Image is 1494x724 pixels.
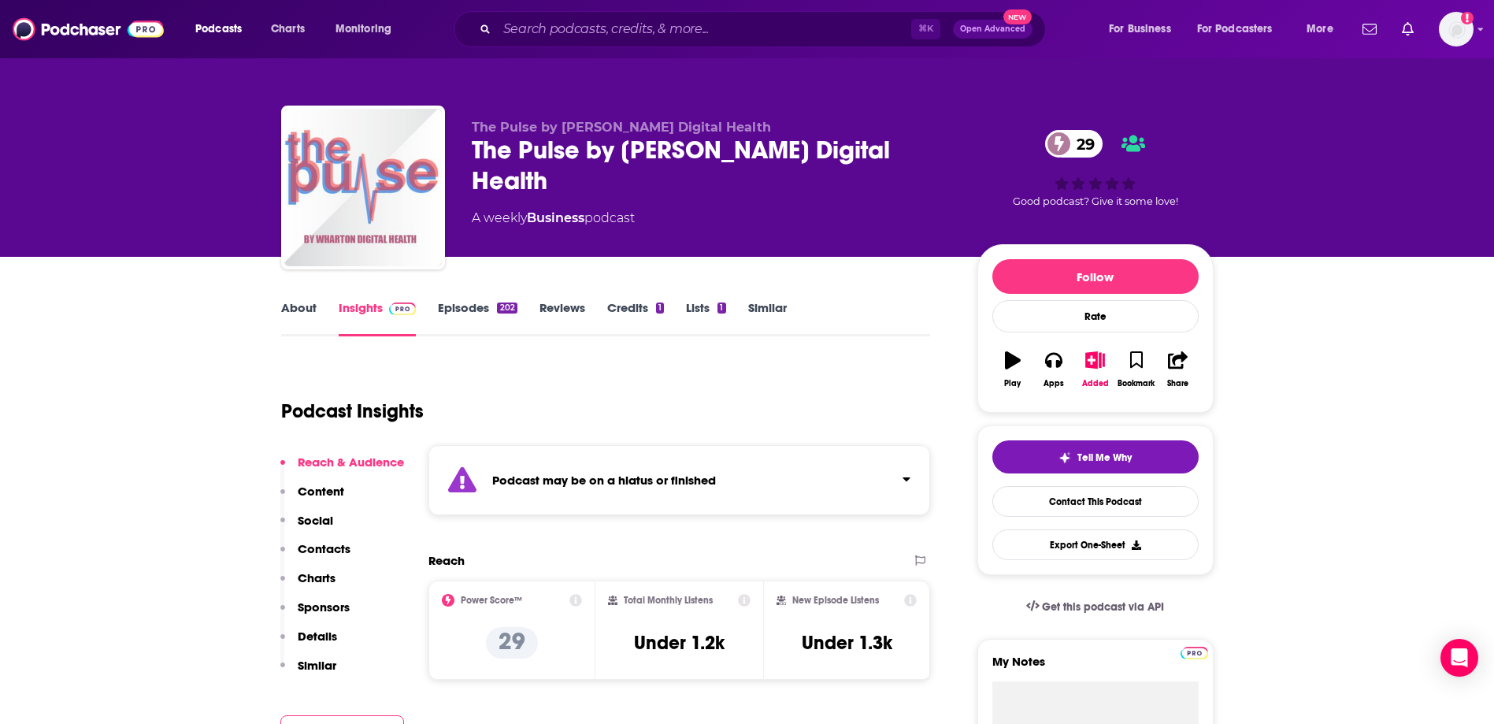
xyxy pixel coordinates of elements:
[324,17,412,42] button: open menu
[1077,451,1132,464] span: Tell Me Why
[748,300,787,336] a: Similar
[492,473,716,488] strong: Podcast may be on a hiatus or finished
[977,120,1214,217] div: 29Good podcast? Give it some love!
[1307,18,1333,40] span: More
[280,629,337,658] button: Details
[539,300,585,336] a: Reviews
[792,595,879,606] h2: New Episode Listens
[280,513,333,542] button: Social
[284,109,442,266] img: The Pulse by Wharton Digital Health
[298,570,336,585] p: Charts
[280,570,336,600] button: Charts
[195,18,242,40] span: Podcasts
[1014,588,1177,626] a: Get this podcast via API
[992,486,1199,517] a: Contact This Podcast
[281,399,424,423] h1: Podcast Insights
[298,629,337,644] p: Details
[280,455,404,484] button: Reach & Audience
[992,259,1199,294] button: Follow
[469,11,1061,47] div: Search podcasts, credits, & more...
[281,300,317,336] a: About
[298,513,333,528] p: Social
[336,18,391,40] span: Monitoring
[1116,341,1157,398] button: Bookmark
[1440,639,1478,677] div: Open Intercom Messenger
[428,553,465,568] h2: Reach
[992,300,1199,332] div: Rate
[1074,341,1115,398] button: Added
[1461,12,1474,24] svg: Add a profile image
[1187,17,1296,42] button: open menu
[992,440,1199,473] button: tell me why sparkleTell Me Why
[992,529,1199,560] button: Export One-Sheet
[389,303,417,315] img: Podchaser Pro
[280,658,336,687] button: Similar
[1003,9,1032,24] span: New
[298,484,344,499] p: Content
[1044,379,1064,388] div: Apps
[497,17,911,42] input: Search podcasts, credits, & more...
[1157,341,1198,398] button: Share
[1197,18,1273,40] span: For Podcasters
[527,210,584,225] a: Business
[1004,379,1021,388] div: Play
[717,303,725,314] div: 1
[1082,379,1109,388] div: Added
[1045,130,1103,158] a: 29
[280,484,344,513] button: Content
[486,627,538,659] p: 29
[261,17,314,42] a: Charts
[1181,644,1208,659] a: Pro website
[1058,451,1071,464] img: tell me why sparkle
[656,303,664,314] div: 1
[1396,16,1420,43] a: Show notifications dropdown
[1013,195,1178,207] span: Good podcast? Give it some love!
[624,595,713,606] h2: Total Monthly Listens
[280,600,350,629] button: Sponsors
[1439,12,1474,46] button: Show profile menu
[1167,379,1188,388] div: Share
[1042,600,1164,614] span: Get this podcast via API
[686,300,725,336] a: Lists1
[184,17,262,42] button: open menu
[472,120,771,135] span: The Pulse by [PERSON_NAME] Digital Health
[280,541,350,570] button: Contacts
[1296,17,1353,42] button: open menu
[992,654,1199,681] label: My Notes
[461,595,522,606] h2: Power Score™
[497,303,517,314] div: 202
[339,300,417,336] a: InsightsPodchaser Pro
[428,445,931,515] section: Click to expand status details
[13,14,164,44] img: Podchaser - Follow, Share and Rate Podcasts
[1439,12,1474,46] img: User Profile
[271,18,305,40] span: Charts
[298,455,404,470] p: Reach & Audience
[472,209,635,228] div: A weekly podcast
[1181,647,1208,659] img: Podchaser Pro
[438,300,517,336] a: Episodes202
[992,341,1033,398] button: Play
[634,631,725,655] h3: Under 1.2k
[1439,12,1474,46] span: Logged in as TaftCommunications
[1109,18,1171,40] span: For Business
[1118,379,1155,388] div: Bookmark
[911,19,940,39] span: ⌘ K
[960,25,1025,33] span: Open Advanced
[1356,16,1383,43] a: Show notifications dropdown
[607,300,664,336] a: Credits1
[298,541,350,556] p: Contacts
[1098,17,1191,42] button: open menu
[953,20,1032,39] button: Open AdvancedNew
[298,600,350,614] p: Sponsors
[298,658,336,673] p: Similar
[1061,130,1103,158] span: 29
[802,631,892,655] h3: Under 1.3k
[1033,341,1074,398] button: Apps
